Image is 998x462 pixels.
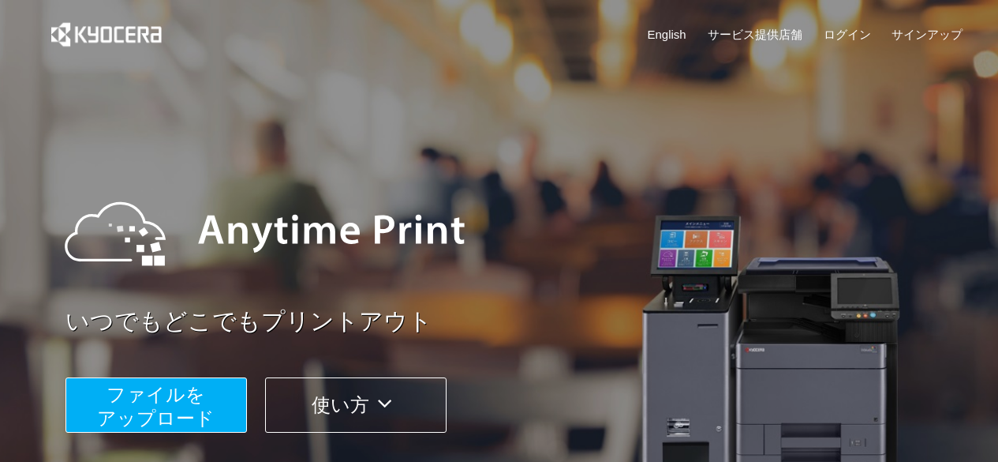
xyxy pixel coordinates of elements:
[891,26,962,43] a: サインアップ
[265,377,447,433] button: 使い方
[648,26,686,43] a: English
[824,26,871,43] a: ログイン
[708,26,802,43] a: サービス提供店舗
[97,384,215,429] span: ファイルを ​​アップロード
[65,305,973,339] a: いつでもどこでもプリントアウト
[65,377,247,433] button: ファイルを​​アップロード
